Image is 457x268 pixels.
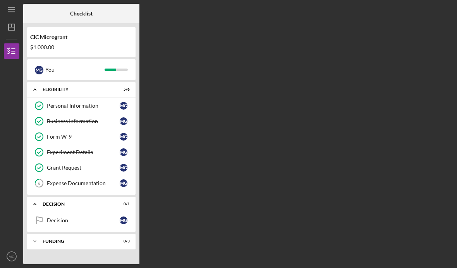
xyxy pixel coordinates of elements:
div: Form W-9 [47,134,120,140]
a: Personal InformationMG [31,98,132,113]
div: Decision [43,202,110,206]
div: Decision [47,217,120,223]
div: ELIGIBILITY [43,87,110,92]
tspan: 6 [38,181,41,186]
div: Personal Information [47,103,120,109]
div: Experiment Details [47,149,120,155]
div: FUNDING [43,239,110,244]
div: 0 / 1 [116,202,130,206]
a: Form W-9MG [31,129,132,144]
text: MG [9,254,14,259]
a: DecisionMG [31,213,132,228]
div: M G [120,133,127,141]
div: CIC Microgrant [30,34,132,40]
b: Checklist [70,10,93,17]
div: M G [120,164,127,172]
button: MG [4,249,19,264]
div: M G [120,148,127,156]
div: M G [35,66,43,74]
a: Business InformationMG [31,113,132,129]
a: 6Expense DocumentationMG [31,175,132,191]
div: You [45,63,105,76]
div: 5 / 6 [116,87,130,92]
div: Business Information [47,118,120,124]
div: M G [120,216,127,224]
div: M G [120,117,127,125]
div: M G [120,179,127,187]
div: M G [120,102,127,110]
div: $1,000.00 [30,44,132,50]
a: Grant RequestMG [31,160,132,175]
div: Grant Request [47,165,120,171]
a: Experiment DetailsMG [31,144,132,160]
div: 0 / 3 [116,239,130,244]
div: Expense Documentation [47,180,120,186]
